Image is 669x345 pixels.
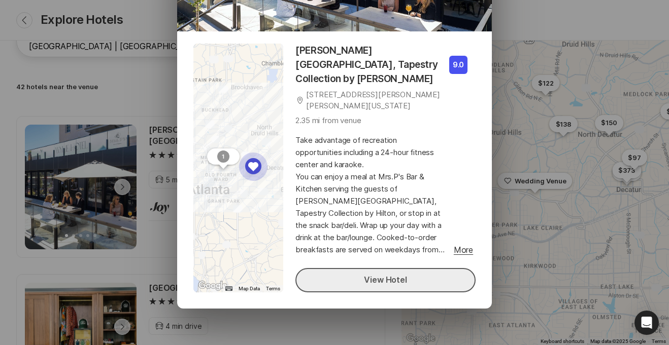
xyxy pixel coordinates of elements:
[222,152,224,160] p: 1
[225,285,232,292] button: Keyboard shortcuts
[634,311,659,335] div: Open Intercom Messenger
[239,285,260,292] button: Map Data
[196,279,229,292] img: Google
[295,134,445,171] p: Take advantage of recreation opportunities including a 24-hour fitness center and karaoke.
[306,89,476,112] p: [STREET_ADDRESS][PERSON_NAME][PERSON_NAME][US_STATE]
[295,268,476,292] a: View Hotel
[196,279,229,292] a: Open this area in Google Maps (opens a new window)
[295,171,445,256] p: You can enjoy a meal at Mrs.P's Bar & Kitchen serving the guests of [PERSON_NAME][GEOGRAPHIC_DATA...
[295,44,449,86] a: [PERSON_NAME][GEOGRAPHIC_DATA], Tapestry Collection by [PERSON_NAME]
[295,115,361,127] p: 2.35 mi from venue
[266,286,280,291] a: Terms (opens in new tab)
[449,56,467,74] div: 9.0
[451,245,476,256] button: More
